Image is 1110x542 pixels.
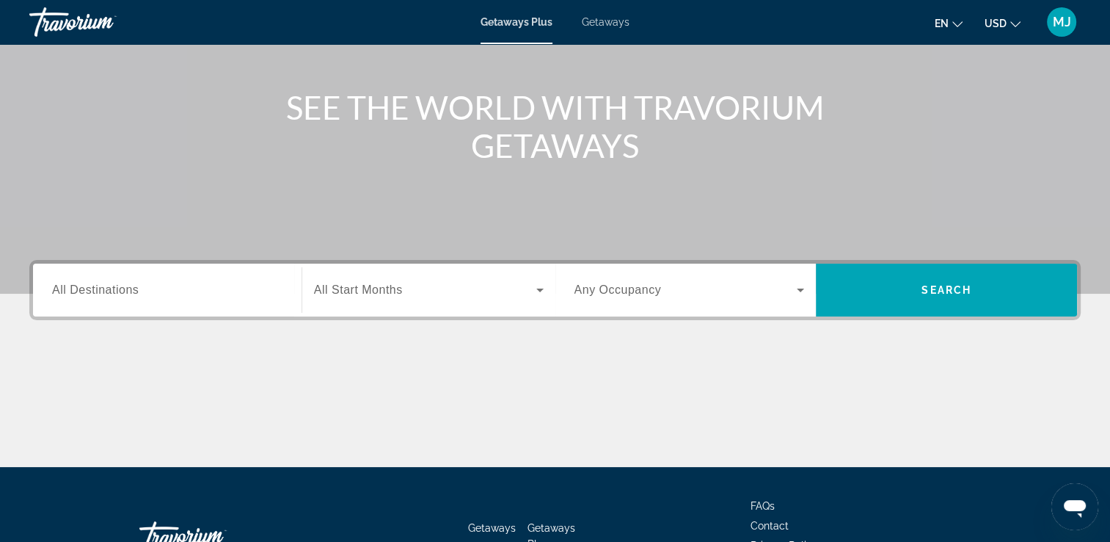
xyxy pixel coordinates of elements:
[481,16,552,28] a: Getaways Plus
[468,522,516,534] a: Getaways
[52,282,282,300] input: Select destination
[1051,483,1098,530] iframe: Button to launch messaging window
[33,264,1077,317] div: Search widget
[574,283,662,296] span: Any Occupancy
[985,12,1020,34] button: Change currency
[985,18,1007,29] span: USD
[935,12,963,34] button: Change language
[582,16,629,28] a: Getaways
[52,283,139,296] span: All Destinations
[314,283,403,296] span: All Start Months
[1053,15,1071,29] span: MJ
[280,88,830,165] h1: SEE THE WORLD WITH TRAVORIUM GETAWAYS
[751,500,775,512] a: FAQs
[935,18,949,29] span: en
[921,284,971,296] span: Search
[816,264,1077,317] button: Search
[29,3,176,41] a: Travorium
[751,520,789,532] a: Contact
[1043,7,1081,37] button: User Menu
